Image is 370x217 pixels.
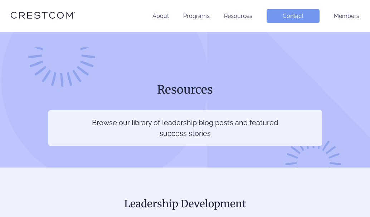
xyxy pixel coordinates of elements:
[183,13,210,19] a: Programs
[152,13,169,19] a: About
[11,196,359,211] h2: Leadership Development
[92,117,279,139] p: Browse our library of leadership blog posts and featured success stories
[48,82,322,97] h1: Resources
[334,13,359,19] a: Members
[267,9,320,23] a: Contact
[224,13,252,19] a: Resources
